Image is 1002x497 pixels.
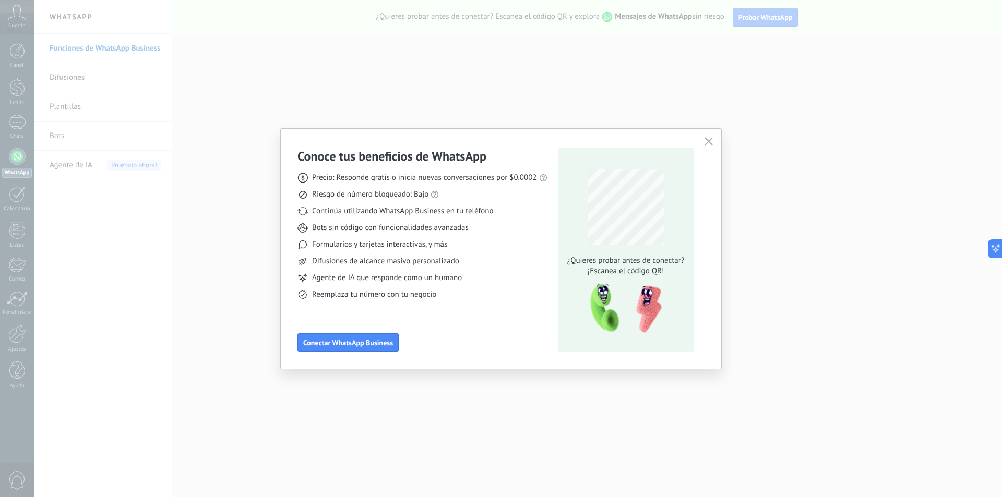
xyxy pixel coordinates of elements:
span: ¡Escanea el código QR! [564,266,687,276]
h3: Conoce tus beneficios de WhatsApp [297,148,486,164]
button: Conectar WhatsApp Business [297,333,399,352]
span: Riesgo de número bloqueado: Bajo [312,189,428,200]
span: ¿Quieres probar antes de conectar? [564,256,687,266]
span: Reemplaza tu número con tu negocio [312,289,436,300]
span: Precio: Responde gratis o inicia nuevas conversaciones por $0.0002 [312,173,537,183]
span: Bots sin código con funcionalidades avanzadas [312,223,469,233]
span: Conectar WhatsApp Business [303,339,393,346]
span: Continúa utilizando WhatsApp Business en tu teléfono [312,206,493,216]
span: Formularios y tarjetas interactivas, y más [312,239,447,250]
span: Agente de IA que responde como un humano [312,273,462,283]
span: Difusiones de alcance masivo personalizado [312,256,459,266]
img: qr-pic-1x.png [581,281,664,336]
